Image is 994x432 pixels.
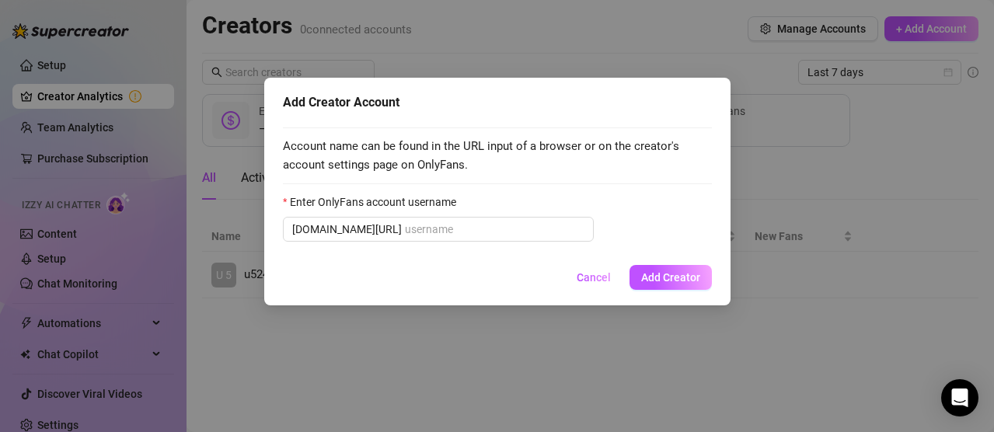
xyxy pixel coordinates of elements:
[283,138,712,174] span: Account name can be found in the URL input of a browser or on the creator's account settings page...
[564,265,623,290] button: Cancel
[283,93,712,112] div: Add Creator Account
[630,265,712,290] button: Add Creator
[641,271,700,284] span: Add Creator
[941,379,978,416] div: Open Intercom Messenger
[577,271,611,284] span: Cancel
[405,221,584,238] input: Enter OnlyFans account username
[283,193,466,211] label: Enter OnlyFans account username
[292,221,402,238] span: [DOMAIN_NAME][URL]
